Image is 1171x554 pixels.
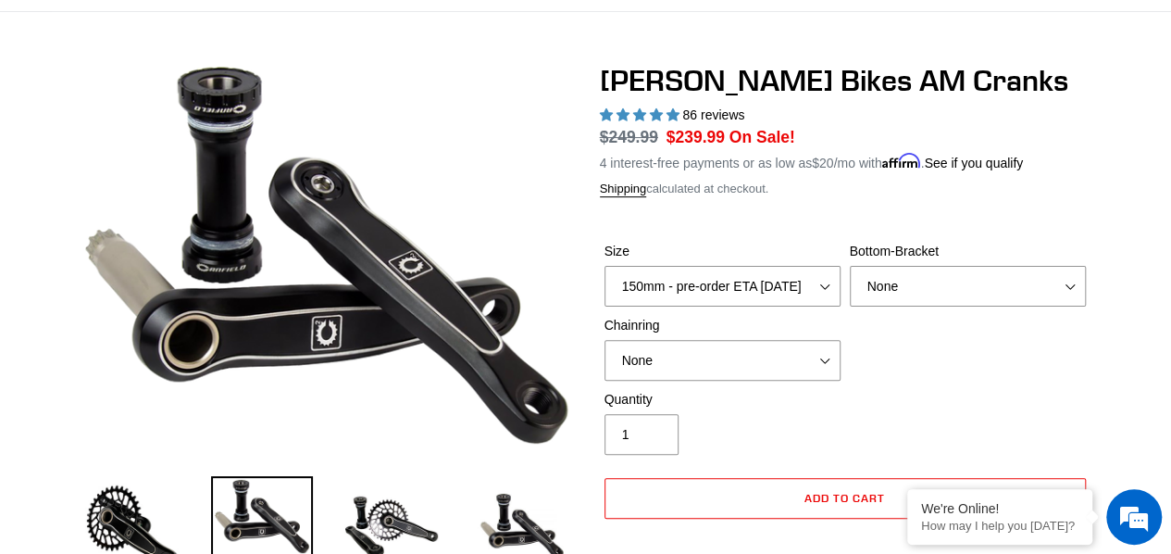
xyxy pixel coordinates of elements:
p: How may I help you today? [921,519,1078,533]
span: 4.97 stars [600,107,683,122]
span: Affirm [882,153,921,169]
label: Quantity [604,390,841,409]
button: Add to cart [604,478,1086,519]
span: On Sale! [729,125,795,149]
span: $239.99 [666,128,725,146]
label: Chainring [604,316,841,335]
span: $20 [812,156,833,170]
h1: [PERSON_NAME] Bikes AM Cranks [600,63,1090,98]
div: We're Online! [921,501,1078,516]
div: calculated at checkout. [600,180,1090,198]
span: 86 reviews [682,107,744,122]
span: Add to cart [804,491,885,505]
s: $249.99 [600,128,658,146]
label: Bottom-Bracket [850,242,1086,261]
label: Size [604,242,841,261]
p: 4 interest-free payments or as low as /mo with . [600,149,1024,173]
a: See if you qualify - Learn more about Affirm Financing (opens in modal) [924,156,1023,170]
a: Shipping [600,182,647,197]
